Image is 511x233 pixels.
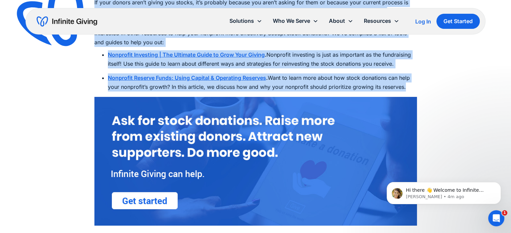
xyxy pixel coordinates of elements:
p: Interested in other resources to help your nonprofit more effectively accept stock donations? We’... [94,29,417,47]
li: Want to learn more about how stock donations can help your nonprofit’s growth? In this article, w... [108,73,417,92]
div: About [329,16,345,25]
a: Get Started [436,14,480,29]
div: Resources [364,16,391,25]
span: 1 [502,210,507,216]
strong: . [265,51,266,58]
a: home [37,16,97,27]
div: Log In [415,19,431,24]
a: Nonprofit Reserve Funds: Using Capital & Operating Reserves [108,74,266,81]
div: Solutions [224,14,267,28]
a: Log In [415,17,431,25]
a: Nonprofit Investing | The Ultimate Guide to Grow Your Giving [108,51,265,58]
div: About [324,14,358,28]
div: Who We Serve [267,14,324,28]
div: Solutions [229,16,254,25]
iframe: Intercom notifications message [377,168,511,215]
li: Nonprofit investing is just as important as the fundraising itself! Use this guide to learn about... [108,50,417,68]
div: Who We Serve [273,16,310,25]
div: Resources [358,14,404,28]
img: Ask for stock donations. Raise more from existing donors. Attract new supporters. Do more good. I... [94,97,417,226]
strong: . [266,74,268,81]
iframe: Intercom live chat [488,210,504,226]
